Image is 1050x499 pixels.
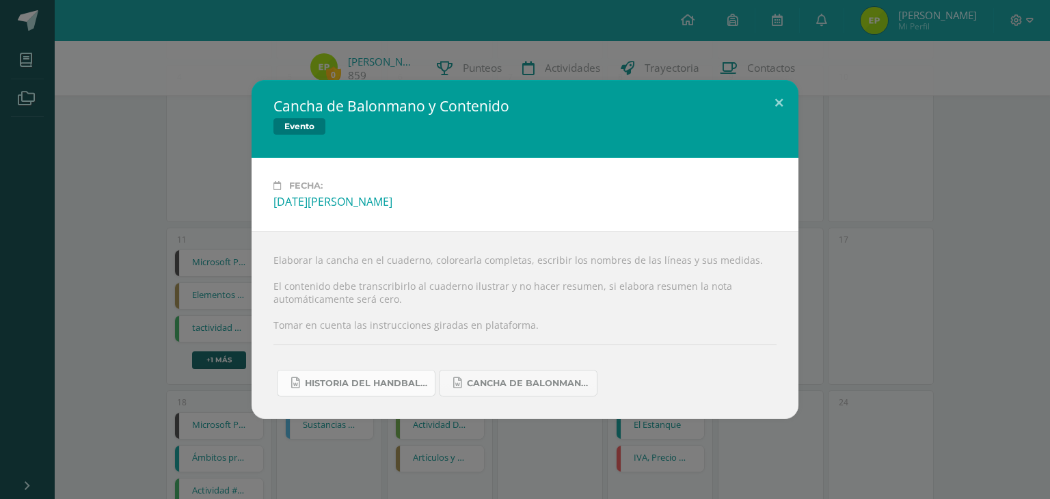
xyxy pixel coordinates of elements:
[273,96,509,116] h2: Cancha de Balonmano y Contenido
[273,194,777,209] div: [DATE][PERSON_NAME]
[289,180,323,191] span: Fecha:
[277,370,435,396] a: Historia del handball.docx
[305,378,428,389] span: Historia del handball.docx
[273,118,325,135] span: Evento
[759,80,798,126] button: Close (Esc)
[252,231,798,419] div: Elaborar la cancha en el cuaderno, colorearla completas, escribir los nombres de las líneas y sus...
[439,370,597,396] a: Cancha de Balonmano.docx
[467,378,590,389] span: Cancha de Balonmano.docx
